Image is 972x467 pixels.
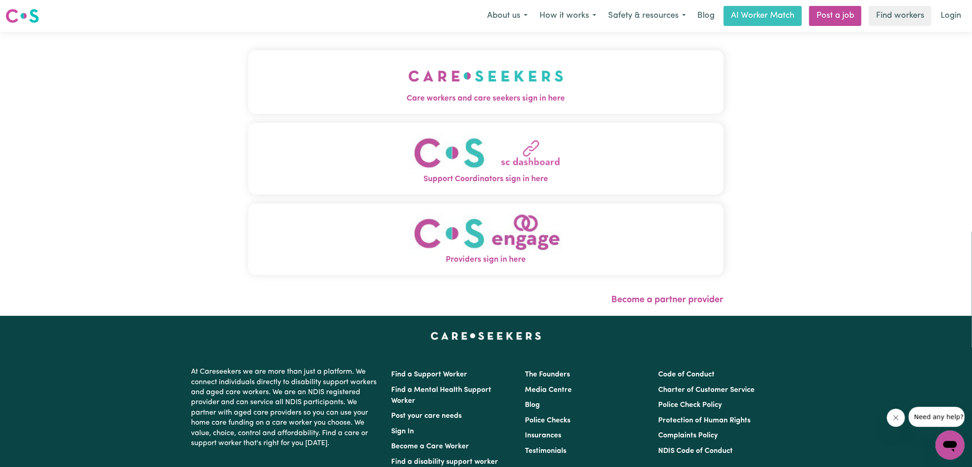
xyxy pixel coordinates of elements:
button: How it works [534,6,602,25]
span: Care workers and care seekers sign in here [248,93,724,105]
a: Sign In [392,428,414,435]
a: Find workers [869,6,932,26]
a: Become a partner provider [612,295,724,305]
a: Careseekers home page [431,332,541,340]
span: Support Coordinators sign in here [248,173,724,185]
a: Complaints Policy [658,432,718,439]
button: About us [481,6,534,25]
a: Insurances [525,432,561,439]
a: Find a Support Worker [392,371,468,378]
iframe: Button to launch messaging window [936,431,965,460]
a: Testimonials [525,447,566,455]
a: Blog [525,401,540,409]
iframe: Close message [887,409,905,427]
a: Post your care needs [392,412,462,420]
a: Careseekers logo [5,5,39,26]
a: Post a job [809,6,861,26]
img: Careseekers logo [5,8,39,24]
a: AI Worker Match [724,6,802,26]
button: Care workers and care seekers sign in here [248,50,724,114]
button: Providers sign in here [248,203,724,275]
a: Code of Conduct [658,371,715,378]
a: Police Checks [525,417,570,424]
a: Login [935,6,967,26]
button: Support Coordinators sign in here [248,123,724,194]
a: Media Centre [525,386,572,394]
span: Providers sign in here [248,254,724,266]
a: Protection of Human Rights [658,417,750,424]
a: Charter of Customer Service [658,386,755,394]
a: The Founders [525,371,570,378]
a: Blog [692,6,720,26]
a: NDIS Code of Conduct [658,447,733,455]
a: Find a Mental Health Support Worker [392,386,492,405]
iframe: Message from company [909,407,965,427]
a: Find a disability support worker [392,458,499,466]
p: At Careseekers we are more than just a platform. We connect individuals directly to disability su... [191,363,381,452]
a: Become a Care Worker [392,443,469,450]
button: Safety & resources [602,6,692,25]
a: Police Check Policy [658,401,722,409]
